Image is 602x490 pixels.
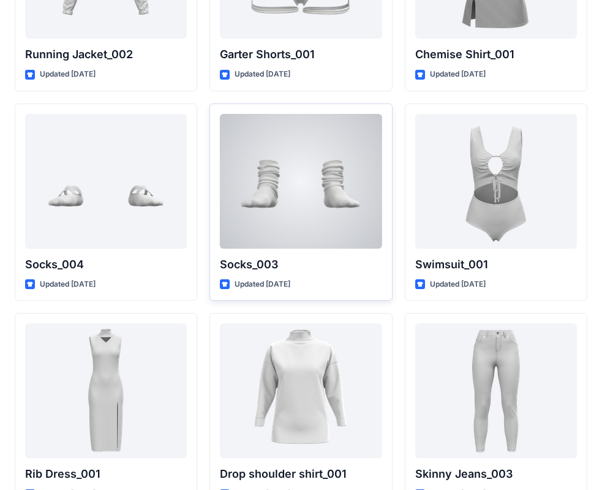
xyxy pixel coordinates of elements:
[25,256,187,273] p: Socks_004
[430,68,486,81] p: Updated [DATE]
[220,46,382,63] p: Garter Shorts_001
[220,323,382,458] a: Drop shoulder shirt_001
[25,323,187,458] a: Rib Dress_001
[220,256,382,273] p: Socks_003
[415,323,577,458] a: Skinny Jeans_003
[220,114,382,249] a: Socks_003
[415,466,577,483] p: Skinny Jeans_003
[25,466,187,483] p: Rib Dress_001
[430,278,486,291] p: Updated [DATE]
[25,46,187,63] p: Running Jacket_002
[25,114,187,249] a: Socks_004
[415,114,577,249] a: Swimsuit_001
[220,466,382,483] p: Drop shoulder shirt_001
[40,278,96,291] p: Updated [DATE]
[235,68,290,81] p: Updated [DATE]
[235,278,290,291] p: Updated [DATE]
[40,68,96,81] p: Updated [DATE]
[415,46,577,63] p: Chemise Shirt_001
[415,256,577,273] p: Swimsuit_001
